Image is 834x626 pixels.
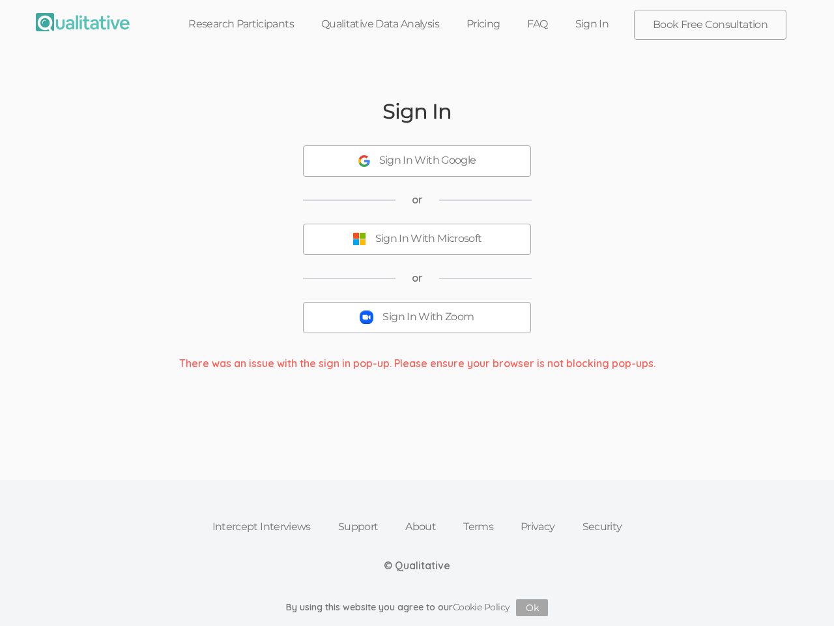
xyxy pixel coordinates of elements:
div: By using this website you agree to our [286,599,549,616]
span: or [412,271,423,286]
h2: Sign In [382,100,451,123]
button: Sign In With Microsoft [303,224,531,255]
a: FAQ [513,10,561,38]
button: Ok [516,599,548,616]
div: There was an issue with the sign in pop-up. Please ensure your browser is not blocking pop-ups. [169,356,665,371]
iframe: Chat Widget [769,563,834,626]
a: About [392,513,450,541]
button: Sign In With Google [303,145,531,177]
a: Terms [450,513,507,541]
img: Sign In With Zoom [360,310,373,324]
button: Sign In With Zoom [303,302,531,333]
span: or [412,192,423,207]
a: Book Free Consultation [635,10,786,39]
div: Sign In With Microsoft [375,231,482,246]
a: Security [569,513,636,541]
div: © Qualitative [384,558,450,573]
a: Qualitative Data Analysis [308,10,453,38]
a: Support [324,513,392,541]
a: Sign In [562,10,623,38]
div: Sign In With Google [379,153,476,168]
a: Privacy [507,513,569,541]
img: Sign In With Google [358,155,370,167]
img: Sign In With Microsoft [352,232,366,246]
div: Sign In With Zoom [382,310,474,325]
a: Intercept Interviews [199,513,324,541]
a: Cookie Policy [453,601,510,613]
img: Qualitative [36,13,130,31]
a: Research Participants [175,10,308,38]
a: Pricing [453,10,514,38]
